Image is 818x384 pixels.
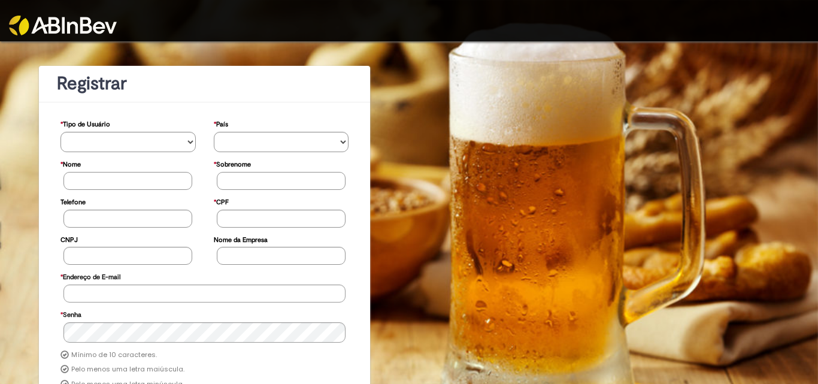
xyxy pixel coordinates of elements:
[60,155,81,172] label: Nome
[214,155,251,172] label: Sobrenome
[60,267,120,285] label: Endereço de E-mail
[214,114,228,132] label: País
[60,192,86,210] label: Telefone
[57,74,352,93] h1: Registrar
[9,16,117,35] img: ABInbev-white.png
[71,350,157,360] label: Mínimo de 10 caracteres.
[214,192,229,210] label: CPF
[71,365,184,374] label: Pelo menos uma letra maiúscula.
[214,230,268,247] label: Nome da Empresa
[60,230,78,247] label: CNPJ
[60,114,110,132] label: Tipo de Usuário
[60,305,81,322] label: Senha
